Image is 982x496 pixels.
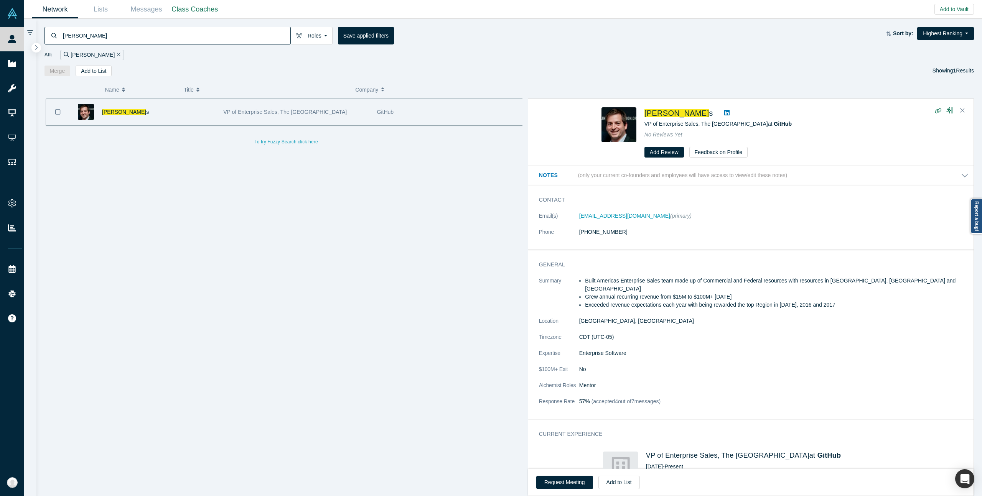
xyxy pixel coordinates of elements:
[539,277,579,317] dt: Summary
[603,452,638,486] img: GitHub's Logo
[585,293,969,301] li: Grew annual recurring revenue from $15M to $100M+ [DATE]
[539,349,579,365] dt: Expertise
[934,4,974,15] button: Add to Vault
[539,430,958,438] h3: Current Experience
[579,317,969,325] dd: [GEOGRAPHIC_DATA], [GEOGRAPHIC_DATA]
[102,109,146,115] span: [PERSON_NAME]
[46,99,70,125] button: Bookmark
[644,109,713,117] a: [PERSON_NAME]s
[579,213,670,219] a: [EMAIL_ADDRESS][DOMAIN_NAME]
[644,109,709,117] span: [PERSON_NAME]
[644,121,792,127] span: VP of Enterprise Sales, The [GEOGRAPHIC_DATA] at
[646,463,905,471] div: [DATE] - Present
[539,228,579,244] dt: Phone
[933,66,974,76] div: Showing
[957,105,968,117] button: Close
[102,109,149,115] a: [PERSON_NAME]s
[585,277,969,293] li: Built Americas Enterprise Sales team made up of Commercial and Federal resources with resources i...
[644,147,684,158] button: Add Review
[78,104,94,120] img: Jeff Jones's Profile Image
[115,51,120,59] button: Remove Filter
[579,229,628,235] a: [PHONE_NUMBER]
[184,82,194,98] span: Title
[585,301,969,309] li: Exceeded revenue expectations each year with being rewarded the top Region in [DATE], 2016 and 2017
[539,381,579,397] dt: Alchemist Roles
[774,121,792,127] a: GitHub
[709,109,713,117] span: s
[539,333,579,349] dt: Timezone
[44,51,53,59] span: All:
[539,212,579,228] dt: Email(s)
[579,365,969,373] dd: No
[44,66,71,76] button: Merge
[32,0,78,18] a: Network
[290,27,333,44] button: Roles
[223,109,347,115] span: VP of Enterprise Sales, The [GEOGRAPHIC_DATA]
[146,109,149,115] span: s
[670,213,692,219] span: (primary)
[590,398,661,404] span: (accepted 4 out of 7 messages)
[249,137,323,147] button: To try Fuzzy Search click here
[539,196,958,204] h3: Contact
[62,26,290,44] input: Search by name, title, company, summary, expertise, investment criteria or topics of focus
[579,350,626,356] span: Enterprise Software
[646,452,905,460] h4: VP of Enterprise Sales, The [GEOGRAPHIC_DATA] at
[539,171,969,179] button: Notes (only your current co-founders and employees will have access to view/edit these notes)
[579,333,969,341] dd: CDT (UTC-05)
[578,172,788,179] p: (only your current co-founders and employees will have access to view/edit these notes)
[539,317,579,333] dt: Location
[644,131,682,138] span: No Reviews Yet
[355,82,519,98] button: Company
[338,27,394,44] button: Save applied filters
[917,27,974,40] button: Highest Ranking
[169,0,221,18] a: Class Coaches
[953,67,956,74] strong: 1
[539,261,958,269] h3: General
[970,199,982,234] a: Report a bug!
[105,82,176,98] button: Name
[536,476,593,489] button: Request Meeting
[105,82,119,98] span: Name
[598,476,640,489] button: Add to List
[7,8,18,19] img: Alchemist Vault Logo
[689,147,748,158] button: Feedback on Profile
[539,171,577,179] h3: Notes
[76,66,112,76] button: Add to List
[539,397,579,414] dt: Response Rate
[184,82,347,98] button: Title
[7,477,18,488] img: Ally Hoang's Account
[60,50,124,60] div: [PERSON_NAME]
[953,67,974,74] span: Results
[601,107,636,142] img: Jeff Jones's Profile Image
[124,0,169,18] a: Messages
[579,381,969,389] dd: Mentor
[377,109,394,115] span: GitHub
[893,30,913,36] strong: Sort by:
[579,398,590,404] span: 57%
[539,365,579,381] dt: $100M+ Exit
[817,452,841,459] a: GitHub
[355,82,378,98] span: Company
[78,0,124,18] a: Lists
